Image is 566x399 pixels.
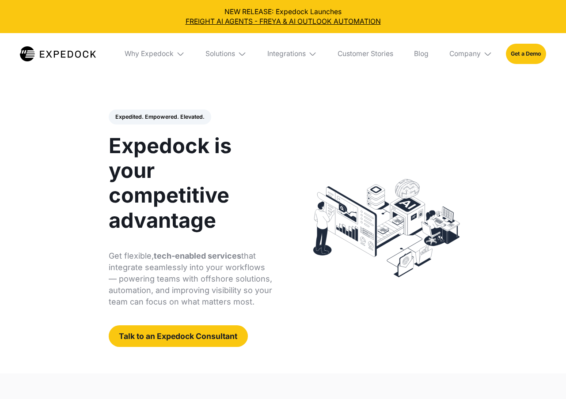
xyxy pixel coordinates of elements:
a: FREIGHT AI AGENTS - FREYA & AI OUTLOOK AUTOMATION [7,17,559,26]
div: Why Expedock [125,49,174,58]
a: Talk to an Expedock Consultant [109,325,248,347]
strong: tech-enabled services [154,251,241,260]
a: Get a Demo [506,44,546,64]
a: Blog [407,33,436,75]
div: Solutions [205,49,235,58]
div: NEW RELEASE: Expedock Launches [7,7,559,26]
h1: Expedock is your competitive advantage [109,133,273,233]
div: Company [449,49,481,58]
div: Integrations [267,49,306,58]
a: Customer Stories [331,33,400,75]
p: Get flexible, that integrate seamlessly into your workflows — powering teams with offshore soluti... [109,250,273,308]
